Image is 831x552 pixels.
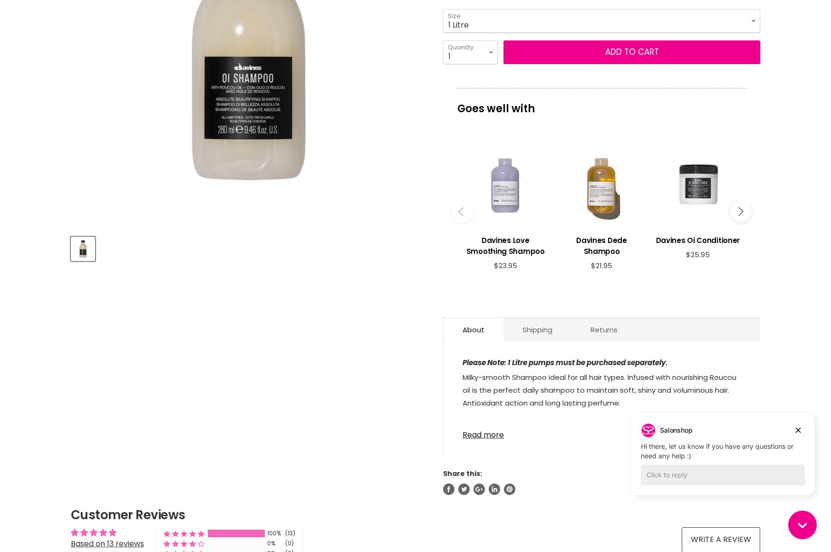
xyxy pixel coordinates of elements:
[494,261,517,271] span: $23.95
[591,261,612,271] span: $21.95
[571,318,637,341] a: Returns
[463,371,741,437] p: Available in 90ml, 280ml and 1 Litre.
[783,507,821,542] iframe: Gorgias live chat messenger
[285,530,295,538] div: (13)
[463,358,667,368] strong: Please Note: 1 Litre pumps must be purchased separately.
[443,469,482,478] span: Share this:
[72,238,94,260] img: Davines Oi Shampoo
[71,538,144,549] a: Based on 13 reviews
[164,530,204,538] div: 100% (13) reviews with 5 star rating
[267,530,282,538] div: 100%
[71,237,95,261] button: Davines Oi Shampoo
[71,506,760,523] h2: Customer Reviews
[443,40,498,64] select: Quantity
[558,235,645,257] h3: Davines Dede Shampoo
[655,228,741,251] a: View product:Davines Oi Conditioner
[71,527,144,538] div: Average rating is 5.00 stars
[69,234,427,261] div: Product thumbnails
[624,412,821,509] iframe: Gorgias live chat campaigns
[686,250,710,260] span: $25.95
[462,235,549,257] h3: Davines Love Smoothing Shampoo
[462,228,549,261] a: View product:Davines Love Smoothing Shampoo
[457,88,746,119] p: Goes well with
[463,425,741,439] a: Read more
[463,372,736,408] span: Milky-smooth Shampoo ideal for all hair types. Infused with nourishing Roucou oil is the perfect ...
[503,318,571,341] a: Shipping
[558,228,645,261] a: View product:Davines Dede Shampoo
[503,40,760,64] button: Add to cart
[655,235,741,246] h3: Davines Oi Conditioner
[444,318,503,341] a: About
[682,527,760,552] a: Write a review
[443,469,760,495] aside: Share this:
